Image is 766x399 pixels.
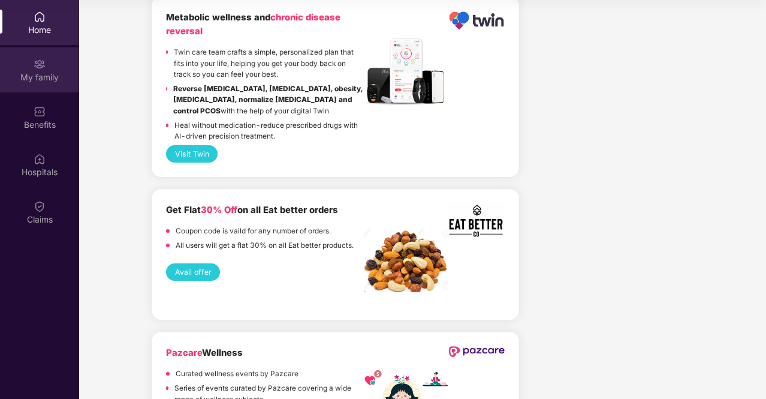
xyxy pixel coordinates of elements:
[166,12,340,37] span: chronic disease reversal
[34,153,46,165] img: svg+xml;base64,PHN2ZyBpZD0iSG9zcGl0YWxzIiB4bWxucz0iaHR0cDovL3d3dy53My5vcmcvMjAwMC9zdmciIHdpZHRoPS...
[448,11,505,31] img: Logo.png
[448,346,505,357] img: newPazcareLogo.svg
[166,263,220,281] button: Avail offer
[174,47,364,80] p: Twin care team crafts a simple, personalized plan that fits into your life, helping you get your ...
[173,85,363,115] strong: Reverse [MEDICAL_DATA], [MEDICAL_DATA], obesity, [MEDICAL_DATA], normalize [MEDICAL_DATA] and con...
[174,120,364,142] p: Heal without medication-reduce prescribed drugs with AI-driven precision treatment.
[166,12,340,37] b: Metabolic wellness and
[166,347,202,358] span: Pazcare
[176,240,354,251] p: All users will get a flat 30% on all Eat better products.
[176,226,331,237] p: Coupon code is vaild for any number of orders.
[34,11,46,23] img: svg+xml;base64,PHN2ZyBpZD0iSG9tZSIgeG1sbnM9Imh0dHA6Ly93d3cudzMub3JnLzIwMDAvc3ZnIiB3aWR0aD0iMjAiIG...
[166,347,243,358] b: Wellness
[201,205,237,215] span: 30% Off
[166,145,218,163] button: Visit Twin
[34,106,46,118] img: svg+xml;base64,PHN2ZyBpZD0iQmVuZWZpdHMiIHhtbG5zPSJodHRwOi8vd3d3LnczLm9yZy8yMDAwL3N2ZyIgd2lkdGg9Ij...
[364,35,448,108] img: Header.jpg
[176,368,298,380] p: Curated wellness events by Pazcare
[34,58,46,70] img: svg+xml;base64,PHN2ZyB3aWR0aD0iMjAiIGhlaWdodD0iMjAiIHZpZXdCb3g9IjAgMCAyMCAyMCIgZmlsbD0ibm9uZSIgeG...
[166,205,338,215] b: Get Flat on all Eat better orders
[364,227,448,292] img: Screenshot%202022-11-18%20at%2012.32.13%20PM.png
[34,200,46,212] img: svg+xml;base64,PHN2ZyBpZD0iQ2xhaW0iIHhtbG5zPSJodHRwOi8vd3d3LnczLm9yZy8yMDAwL3N2ZyIgd2lkdGg9IjIwIi...
[173,83,364,117] p: with the help of your digital Twin
[448,203,505,238] img: Screenshot%202022-11-17%20at%202.10.19%20PM.png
